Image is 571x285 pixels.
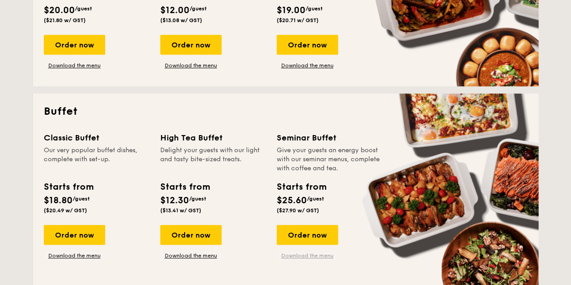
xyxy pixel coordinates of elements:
span: /guest [73,196,90,202]
div: Starts from [44,180,93,194]
span: $12.00 [160,5,190,16]
a: Download the menu [44,62,105,69]
div: Delight your guests with our light and tasty bite-sized treats. [160,146,266,173]
span: $19.00 [277,5,306,16]
span: $12.30 [160,195,189,206]
span: /guest [307,196,324,202]
span: /guest [306,5,323,12]
div: Order now [160,35,222,55]
div: Order now [160,225,222,245]
div: Order now [277,225,338,245]
a: Download the menu [160,252,222,259]
span: ($13.41 w/ GST) [160,207,201,214]
span: ($13.08 w/ GST) [160,17,202,23]
div: Our very popular buffet dishes, complete with set-up. [44,146,149,173]
a: Download the menu [277,62,338,69]
div: Starts from [160,180,209,194]
span: /guest [189,196,206,202]
span: ($21.80 w/ GST) [44,17,86,23]
h2: Buffet [44,104,528,119]
div: Order now [277,35,338,55]
span: $18.80 [44,195,73,206]
span: ($20.49 w/ GST) [44,207,87,214]
span: $20.00 [44,5,75,16]
div: Give your guests an energy boost with our seminar menus, complete with coffee and tea. [277,146,382,173]
span: $25.60 [277,195,307,206]
span: ($20.71 w/ GST) [277,17,319,23]
div: Starts from [277,180,326,194]
div: High Tea Buffet [160,131,266,144]
span: /guest [75,5,92,12]
a: Download the menu [44,252,105,259]
a: Download the menu [277,252,338,259]
div: Order now [44,225,105,245]
span: ($27.90 w/ GST) [277,207,319,214]
div: Seminar Buffet [277,131,382,144]
span: /guest [190,5,207,12]
a: Download the menu [160,62,222,69]
div: Order now [44,35,105,55]
div: Classic Buffet [44,131,149,144]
